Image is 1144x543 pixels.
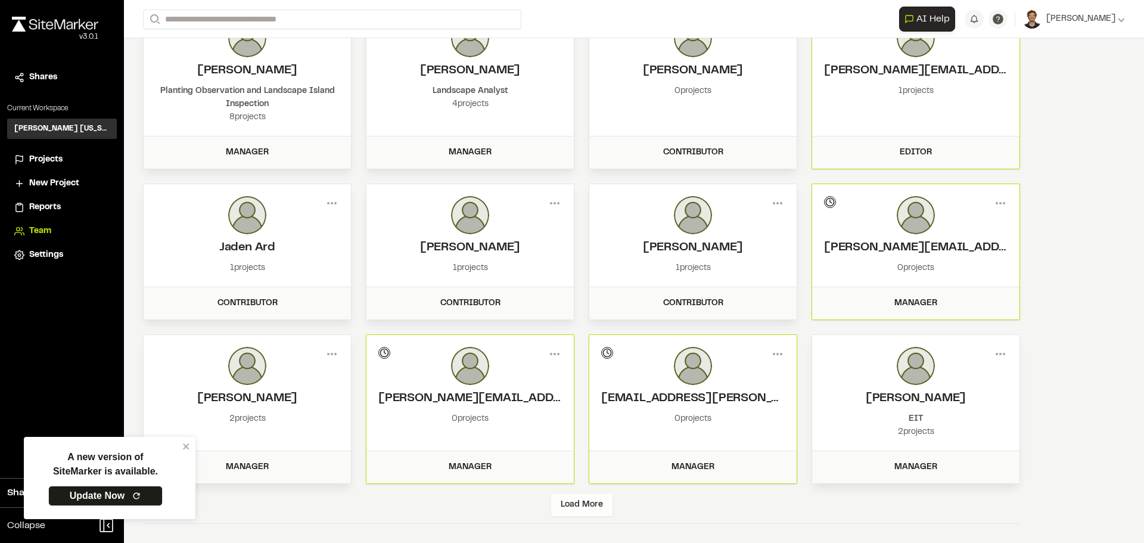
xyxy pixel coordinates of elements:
[29,71,57,84] span: Shares
[819,297,1012,310] div: Manager
[14,177,110,190] a: New Project
[596,146,789,159] div: Contributor
[824,262,1008,275] div: 0 projects
[378,98,562,111] div: 4 projects
[601,62,785,80] h2: Reynold Allard
[378,412,562,426] div: 0 projects
[451,196,489,234] img: photo
[596,461,789,474] div: Manager
[824,239,1008,257] h2: dylan.swoboda@kimley-horn.com
[819,461,1012,474] div: Manager
[824,426,1008,439] div: 2 projects
[156,262,339,275] div: 1 projects
[156,62,339,80] h2: Brandon Mckinney
[601,412,785,426] div: 0 projects
[674,196,712,234] img: photo
[12,32,98,42] div: Oh geez...please don't...
[182,442,191,451] button: close
[29,249,63,262] span: Settings
[1022,10,1042,29] img: User
[228,347,266,385] img: photo
[156,239,339,257] h2: Jaden Ard
[451,19,489,57] img: photo
[374,146,567,159] div: Manager
[156,111,339,124] div: 8 projects
[374,461,567,474] div: Manager
[601,262,785,275] div: 1 projects
[14,71,110,84] a: Shares
[596,297,789,310] div: Contributor
[156,390,339,408] h2: Foster
[29,153,63,166] span: Projects
[899,7,960,32] div: Open AI Assistant
[378,62,562,80] h2: Paitlyn Anderton
[151,461,344,474] div: Manager
[551,494,613,516] div: Load More
[824,412,1008,426] div: EIT
[824,85,1008,98] div: 1 projects
[228,196,266,234] img: photo
[7,519,45,533] span: Collapse
[378,239,562,257] h2: Kannon Pitchford
[12,17,98,32] img: rebrand.png
[7,103,117,114] p: Current Workspace
[601,390,785,408] h2: rjeff.james@gmail.com
[156,85,339,111] div: Planting Observation and Landscape Island Inspection
[378,390,562,408] h2: kyle.marquez@kimley-horn.com
[601,85,785,98] div: 0 projects
[1046,13,1115,26] span: [PERSON_NAME]
[824,390,1008,408] h2: Trent Hargroder
[14,123,110,134] h3: [PERSON_NAME] [US_STATE]
[1022,10,1125,29] button: [PERSON_NAME]
[824,62,1008,80] h2: gerritt.maniguet@kimley-horn.com
[819,146,1012,159] div: Editor
[151,297,344,310] div: Contributor
[451,347,489,385] img: user_empty.png
[143,10,164,29] button: Search
[674,347,712,385] img: user_empty.png
[7,486,87,500] span: Share Workspace
[29,177,79,190] span: New Project
[674,19,712,57] img: photo
[916,12,950,26] span: AI Help
[14,225,110,238] a: Team
[378,347,390,359] div: Invitation Pending...
[378,85,562,98] div: Landscape Analyst
[48,486,163,506] a: Update Now
[29,225,51,238] span: Team
[228,19,266,57] img: photo
[378,262,562,275] div: 1 projects
[897,196,935,234] img: user_empty.png
[29,201,61,214] span: Reports
[601,239,785,257] h2: Kannon Pitchford
[14,249,110,262] a: Settings
[374,297,567,310] div: Contributor
[14,201,110,214] a: Reports
[824,196,836,208] div: Invitation Pending...
[53,450,158,479] p: A new version of SiteMarker is available.
[897,19,935,57] img: photo
[899,7,955,32] button: Open AI Assistant
[156,412,339,426] div: 2 projects
[151,146,344,159] div: Manager
[897,347,935,385] img: photo
[14,153,110,166] a: Projects
[601,347,613,359] div: Invitation Pending...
